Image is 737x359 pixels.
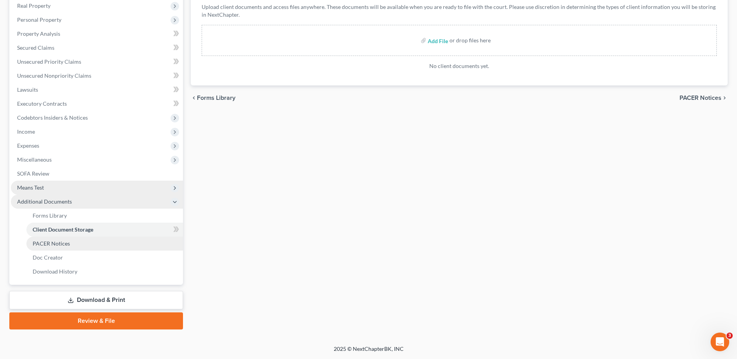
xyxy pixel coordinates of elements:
[202,62,717,70] p: No client documents yet.
[17,128,35,135] span: Income
[17,198,72,205] span: Additional Documents
[17,44,54,51] span: Secured Claims
[727,333,733,339] span: 3
[26,251,183,265] a: Doc Creator
[9,291,183,309] a: Download & Print
[17,114,88,121] span: Codebtors Insiders & Notices
[202,3,717,19] p: Upload client documents and access files anywhere. These documents will be available when you are...
[33,254,63,261] span: Doc Creator
[11,83,183,97] a: Lawsuits
[17,100,67,107] span: Executory Contracts
[450,37,491,44] div: or drop files here
[11,27,183,41] a: Property Analysis
[680,95,721,101] span: PACER Notices
[17,86,38,93] span: Lawsuits
[191,95,235,101] button: chevron_left Forms Library
[11,69,183,83] a: Unsecured Nonpriority Claims
[26,209,183,223] a: Forms Library
[11,55,183,69] a: Unsecured Priority Claims
[191,95,197,101] i: chevron_left
[26,223,183,237] a: Client Document Storage
[11,41,183,55] a: Secured Claims
[17,142,39,149] span: Expenses
[17,170,49,177] span: SOFA Review
[26,237,183,251] a: PACER Notices
[17,184,44,191] span: Means Test
[17,30,60,37] span: Property Analysis
[33,226,93,233] span: Client Document Storage
[17,58,81,65] span: Unsecured Priority Claims
[711,333,729,351] iframe: Intercom live chat
[26,265,183,279] a: Download History
[9,312,183,329] a: Review & File
[33,212,67,219] span: Forms Library
[680,95,728,101] button: PACER Notices chevron_right
[17,16,61,23] span: Personal Property
[17,72,91,79] span: Unsecured Nonpriority Claims
[17,156,52,163] span: Miscellaneous
[11,97,183,111] a: Executory Contracts
[33,240,70,247] span: PACER Notices
[11,167,183,181] a: SOFA Review
[147,345,590,359] div: 2025 © NextChapterBK, INC
[17,2,51,9] span: Real Property
[33,268,77,275] span: Download History
[721,95,728,101] i: chevron_right
[197,95,235,101] span: Forms Library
